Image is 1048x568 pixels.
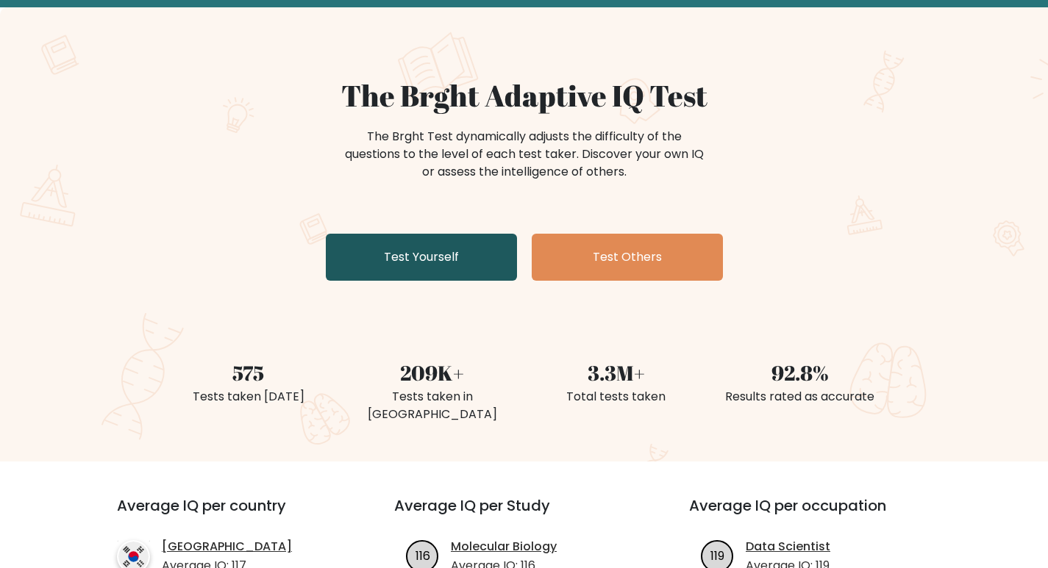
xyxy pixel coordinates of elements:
[532,234,723,281] a: Test Others
[117,497,341,532] h3: Average IQ per country
[165,388,332,406] div: Tests taken [DATE]
[162,538,292,556] a: [GEOGRAPHIC_DATA]
[341,128,708,181] div: The Brght Test dynamically adjusts the difficulty of the questions to the level of each test take...
[165,78,883,113] h1: The Brght Adaptive IQ Test
[717,388,883,406] div: Results rated as accurate
[326,234,517,281] a: Test Yourself
[165,357,332,388] div: 575
[710,547,724,564] text: 119
[689,497,949,532] h3: Average IQ per occupation
[349,388,516,423] div: Tests taken in [GEOGRAPHIC_DATA]
[451,538,557,556] a: Molecular Biology
[717,357,883,388] div: 92.8%
[533,357,699,388] div: 3.3M+
[746,538,830,556] a: Data Scientist
[394,497,654,532] h3: Average IQ per Study
[349,357,516,388] div: 209K+
[416,547,430,564] text: 116
[533,388,699,406] div: Total tests taken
